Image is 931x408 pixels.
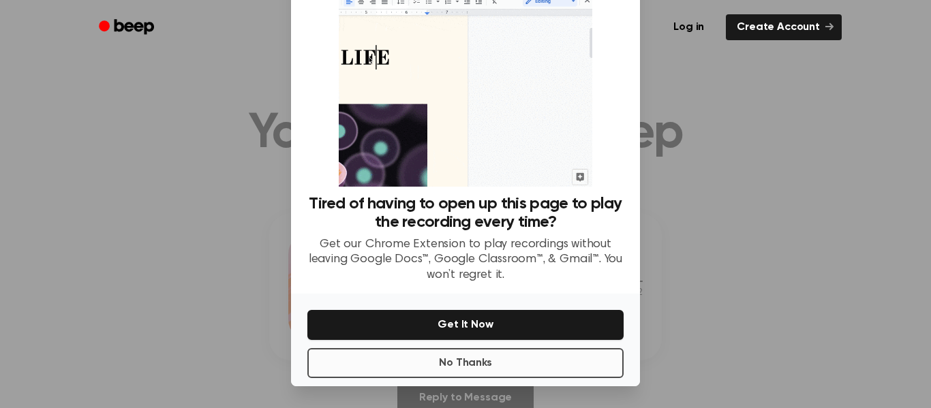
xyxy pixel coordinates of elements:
[307,237,624,283] p: Get our Chrome Extension to play recordings without leaving Google Docs™, Google Classroom™, & Gm...
[89,14,166,41] a: Beep
[726,14,842,40] a: Create Account
[660,12,718,43] a: Log in
[307,195,624,232] h3: Tired of having to open up this page to play the recording every time?
[307,348,624,378] button: No Thanks
[307,310,624,340] button: Get It Now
